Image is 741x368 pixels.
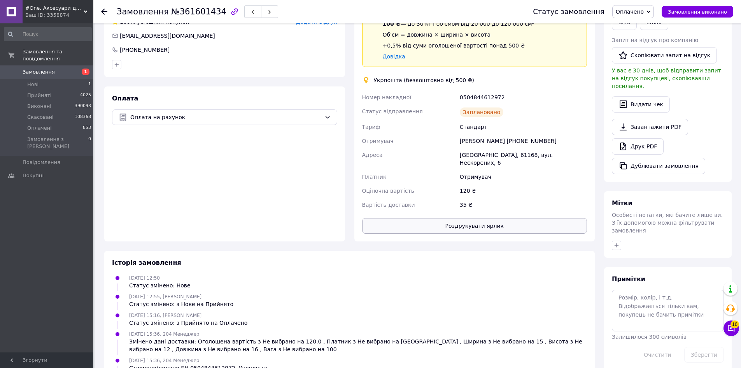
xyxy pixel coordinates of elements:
span: Скасовані [27,114,54,121]
div: 35 ₴ [458,198,589,212]
span: Особисті нотатки, які бачите лише ви. З їх допомогою можна фільтрувати замовлення [612,212,723,234]
div: Повернутися назад [101,8,107,16]
span: [DATE] 15:16, [PERSON_NAME] [129,313,201,318]
span: [DATE] 15:36, 204 Менеджер [129,358,199,363]
button: Замовлення виконано [662,6,733,18]
span: Запит на відгук про компанію [612,37,698,43]
span: Нові [27,81,39,88]
span: Оплачено [616,9,644,15]
span: 390093 [75,103,91,110]
span: Адреса [362,152,383,158]
span: 108368 [75,114,91,121]
span: Номер накладної [362,94,412,100]
span: [DATE] 12:50 [129,275,160,281]
span: Платник [362,174,387,180]
div: Заплановано [460,107,504,117]
span: 1 [82,69,89,75]
div: Укрпошта (безкоштовно від 500 ₴) [372,76,476,84]
a: Завантажити PDF [612,119,688,135]
span: Повідомлення [23,159,60,166]
span: Замовлення виконано [668,9,727,15]
span: 100 ₴ [383,21,401,27]
a: Довідка [383,53,405,60]
span: Оціночна вартість [362,188,414,194]
span: Замовлення та повідомлення [23,48,93,62]
span: Мітки [612,199,632,207]
span: Оплата [112,95,138,102]
div: Змінено дані доставки: Оголошена вартість з Не вибрано на 120.0 , Платник з Не вибрано на [GEOGRA... [129,338,587,353]
span: 0 [88,136,91,150]
span: Тариф [362,124,380,130]
div: Ваш ID: 3358874 [25,12,93,19]
div: 0504844612972 [458,90,589,104]
div: Статус змінено: з Прийнято на Оплачено [129,319,247,327]
button: Дублювати замовлення [612,158,705,174]
div: Об'єм = довжина × ширина × висота [383,31,534,39]
span: [DATE] 15:36, 204 Менеджер [129,331,199,337]
span: [DATE] 12:55, [PERSON_NAME] [129,294,201,299]
span: [EMAIL_ADDRESS][DOMAIN_NAME] [120,33,215,39]
span: Історія замовлення [112,259,181,266]
span: Вартість доставки [362,202,415,208]
button: Чат з покупцем16 [723,320,739,336]
span: 853 [83,125,91,132]
span: Оплата на рахунок [130,113,321,121]
span: Виконані [27,103,51,110]
button: Скопіювати запит на відгук [612,47,717,63]
span: Отримувач [362,138,394,144]
input: Пошук [4,27,92,41]
div: Статус змінено: з Нове на Прийнято [129,300,233,308]
span: №361601434 [171,7,226,16]
span: Прийняті [27,92,51,99]
span: 100% [120,19,135,25]
span: Залишилося 300 символів [612,334,687,340]
div: — до 30 кг і об'ємом від 20 000 до 120 000 см³ [383,20,534,28]
span: 16 [730,319,739,327]
button: Видати чек [612,96,670,113]
div: Статус змінено: Нове [129,282,191,289]
div: Стандарт [458,120,589,134]
span: Замовлення з [PERSON_NAME] [27,136,88,150]
span: Замовлення [23,69,55,76]
div: [PERSON_NAME] [PHONE_NUMBER] [458,134,589,148]
span: Додати відгук [296,19,337,25]
div: Статус замовлення [533,8,604,16]
span: #One. Аксесуари до смартфонів [25,5,84,12]
span: 4025 [80,92,91,99]
button: Роздрукувати ярлик [362,218,587,234]
span: 1 [88,81,91,88]
span: Замовлення [117,7,169,16]
span: У вас є 30 днів, щоб відправити запит на відгук покупцеві, скопіювавши посилання. [612,67,721,89]
span: Статус відправлення [362,108,423,114]
span: Оплачені [27,125,52,132]
div: [PHONE_NUMBER] [119,46,170,54]
div: [GEOGRAPHIC_DATA], 61168, вул. Нескорених, 6 [458,148,589,170]
span: Покупці [23,172,44,179]
div: +0,5% від суми оголошеної вартості понад 500 ₴ [383,42,534,49]
div: 120 ₴ [458,184,589,198]
div: Отримувач [458,170,589,184]
a: Друк PDF [612,138,664,155]
span: Примітки [612,275,645,283]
